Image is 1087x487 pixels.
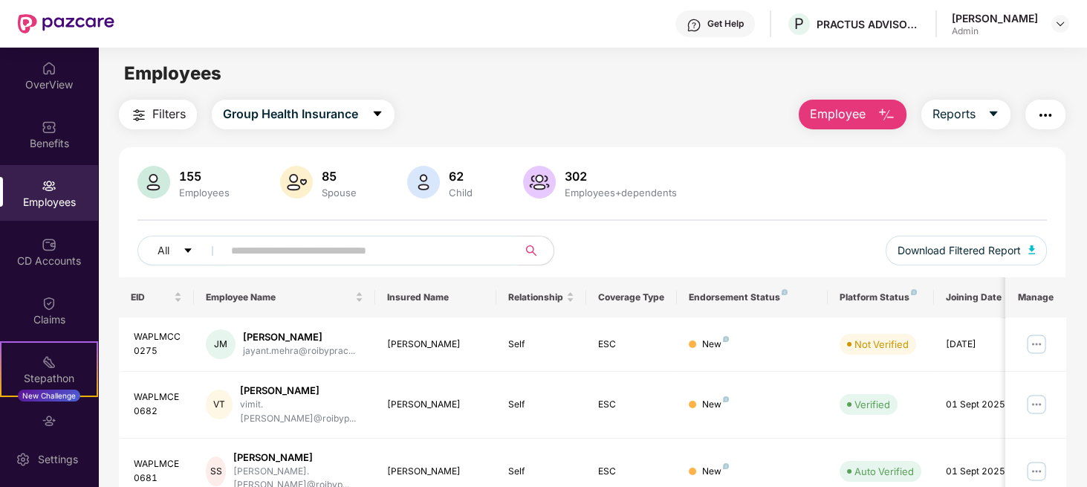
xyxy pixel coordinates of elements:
img: svg+xml;base64,PHN2ZyB4bWxucz0iaHR0cDovL3d3dy53My5vcmcvMjAwMC9zdmciIHhtbG5zOnhsaW5rPSJodHRwOi8vd3... [877,106,895,124]
div: SS [206,457,226,486]
div: VT [206,390,233,419]
div: jayant.mehra@roibyprac... [243,344,355,358]
img: manageButton [1025,393,1048,416]
div: New [702,465,729,479]
span: All [158,242,169,259]
div: Self [508,338,575,352]
span: P [794,15,804,33]
div: 01 Sept 2025 [946,398,1013,412]
span: caret-down [987,108,999,121]
img: svg+xml;base64,PHN2ZyB4bWxucz0iaHR0cDovL3d3dy53My5vcmcvMjAwMC9zdmciIHdpZHRoPSIyMSIgaGVpZ2h0PSIyMC... [42,355,56,370]
img: svg+xml;base64,PHN2ZyBpZD0iQmVuZWZpdHMiIHhtbG5zPSJodHRwOi8vd3d3LnczLm9yZy8yMDAwL3N2ZyIgd2lkdGg9Ij... [42,120,56,135]
span: search [517,245,546,257]
div: PRACTUS ADVISORS PRIVATE LIMITED [817,17,921,31]
img: svg+xml;base64,PHN2ZyBpZD0iSGVscC0zMngzMiIgeG1sbnM9Imh0dHA6Ly93d3cudzMub3JnLzIwMDAvc3ZnIiB3aWR0aD... [687,18,701,33]
div: [PERSON_NAME] [387,465,484,479]
span: Group Health Insurance [223,105,358,123]
div: [PERSON_NAME] [387,338,484,352]
div: WAPLMCE0682 [134,390,183,419]
img: svg+xml;base64,PHN2ZyBpZD0iQ2xhaW0iIHhtbG5zPSJodHRwOi8vd3d3LnczLm9yZy8yMDAwL3N2ZyIgd2lkdGg9IjIwIi... [42,296,56,311]
div: Admin [952,25,1038,37]
img: svg+xml;base64,PHN2ZyB4bWxucz0iaHR0cDovL3d3dy53My5vcmcvMjAwMC9zdmciIHdpZHRoPSIyNCIgaGVpZ2h0PSIyNC... [130,106,148,124]
div: 01 Sept 2025 [946,465,1013,479]
button: search [517,236,554,265]
div: 62 [446,169,476,184]
img: svg+xml;base64,PHN2ZyB4bWxucz0iaHR0cDovL3d3dy53My5vcmcvMjAwMC9zdmciIHdpZHRoPSIyNCIgaGVpZ2h0PSIyNC... [1036,106,1054,124]
img: manageButton [1025,459,1048,483]
span: Relationship [508,291,564,303]
img: svg+xml;base64,PHN2ZyB4bWxucz0iaHR0cDovL3d3dy53My5vcmcvMjAwMC9zdmciIHdpZHRoPSI4IiBoZWlnaHQ9IjgiIH... [723,463,729,469]
div: Not Verified [854,337,909,352]
button: Group Health Insurancecaret-down [212,100,395,129]
img: svg+xml;base64,PHN2ZyB4bWxucz0iaHR0cDovL3d3dy53My5vcmcvMjAwMC9zdmciIHdpZHRoPSI4IiBoZWlnaHQ9IjgiIH... [911,289,917,295]
div: Stepathon [1,371,97,386]
div: Employees [176,187,233,199]
div: [PERSON_NAME] [952,11,1038,25]
div: ESC [598,338,665,352]
div: Employees+dependents [562,187,680,199]
div: WAPLMCE0681 [134,457,183,486]
span: Employee Name [206,291,352,303]
span: Employee [810,105,866,123]
div: New Challenge [18,390,80,401]
div: Verified [854,397,890,412]
img: svg+xml;base64,PHN2ZyB4bWxucz0iaHR0cDovL3d3dy53My5vcmcvMjAwMC9zdmciIHhtbG5zOnhsaW5rPSJodHRwOi8vd3... [280,166,313,199]
th: Joining Date [934,277,1025,317]
img: New Pazcare Logo [18,14,114,33]
div: Child [446,187,476,199]
div: New [702,398,729,412]
div: vimit.[PERSON_NAME]@roibyp... [240,398,363,426]
div: [PERSON_NAME] [243,330,355,344]
img: svg+xml;base64,PHN2ZyB4bWxucz0iaHR0cDovL3d3dy53My5vcmcvMjAwMC9zdmciIHhtbG5zOnhsaW5rPSJodHRwOi8vd3... [407,166,440,199]
img: svg+xml;base64,PHN2ZyB4bWxucz0iaHR0cDovL3d3dy53My5vcmcvMjAwMC9zdmciIHdpZHRoPSI4IiBoZWlnaHQ9IjgiIH... [782,289,788,295]
img: svg+xml;base64,PHN2ZyBpZD0iSG9tZSIgeG1sbnM9Imh0dHA6Ly93d3cudzMub3JnLzIwMDAvc3ZnIiB3aWR0aD0iMjAiIG... [42,61,56,76]
th: Coverage Type [586,277,677,317]
img: svg+xml;base64,PHN2ZyBpZD0iQ0RfQWNjb3VudHMiIGRhdGEtbmFtZT0iQ0QgQWNjb3VudHMiIHhtbG5zPSJodHRwOi8vd3... [42,237,56,252]
div: ESC [598,398,665,412]
button: Download Filtered Report [886,236,1048,265]
img: svg+xml;base64,PHN2ZyBpZD0iRHJvcGRvd24tMzJ4MzIiIHhtbG5zPSJodHRwOi8vd3d3LnczLm9yZy8yMDAwL3N2ZyIgd2... [1054,18,1066,30]
img: svg+xml;base64,PHN2ZyB4bWxucz0iaHR0cDovL3d3dy53My5vcmcvMjAwMC9zdmciIHhtbG5zOnhsaW5rPSJodHRwOi8vd3... [137,166,170,199]
button: Allcaret-down [137,236,228,265]
img: svg+xml;base64,PHN2ZyB4bWxucz0iaHR0cDovL3d3dy53My5vcmcvMjAwMC9zdmciIHhtbG5zOnhsaW5rPSJodHRwOi8vd3... [523,166,556,199]
img: svg+xml;base64,PHN2ZyB4bWxucz0iaHR0cDovL3d3dy53My5vcmcvMjAwMC9zdmciIHhtbG5zOnhsaW5rPSJodHRwOi8vd3... [1028,245,1036,254]
img: svg+xml;base64,PHN2ZyBpZD0iRW5kb3JzZW1lbnRzIiB4bWxucz0iaHR0cDovL3d3dy53My5vcmcvMjAwMC9zdmciIHdpZH... [42,413,56,428]
th: Manage [1005,277,1065,317]
div: New [702,338,729,352]
th: Relationship [496,277,587,317]
div: Platform Status [840,291,921,303]
div: 85 [319,169,360,184]
div: Auto Verified [854,464,914,479]
span: Reports [932,105,976,123]
div: Self [508,465,575,479]
img: svg+xml;base64,PHN2ZyB4bWxucz0iaHR0cDovL3d3dy53My5vcmcvMjAwMC9zdmciIHdpZHRoPSI4IiBoZWlnaHQ9IjgiIH... [723,396,729,402]
img: svg+xml;base64,PHN2ZyBpZD0iU2V0dGluZy0yMHgyMCIgeG1sbnM9Imh0dHA6Ly93d3cudzMub3JnLzIwMDAvc3ZnIiB3aW... [16,452,30,467]
span: caret-down [183,245,193,257]
div: JM [206,329,236,359]
div: Spouse [319,187,360,199]
span: EID [131,291,172,303]
span: Filters [152,105,186,123]
div: ESC [598,465,665,479]
span: Download Filtered Report [898,242,1021,259]
th: Employee Name [194,277,375,317]
img: svg+xml;base64,PHN2ZyBpZD0iRW1wbG95ZWVzIiB4bWxucz0iaHR0cDovL3d3dy53My5vcmcvMjAwMC9zdmciIHdpZHRoPS... [42,178,56,193]
img: manageButton [1025,332,1048,356]
span: Employees [124,62,221,84]
div: [PERSON_NAME] [240,384,363,398]
th: Insured Name [375,277,496,317]
button: Filters [119,100,197,129]
div: [DATE] [946,338,1013,352]
div: WAPLMCC0275 [134,330,183,358]
button: Reportscaret-down [921,100,1010,129]
div: [PERSON_NAME] [387,398,484,412]
div: Endorsement Status [689,291,816,303]
div: Get Help [707,18,744,30]
div: 302 [562,169,680,184]
div: [PERSON_NAME] [233,451,363,465]
div: 155 [176,169,233,184]
div: Self [508,398,575,412]
button: Employee [799,100,906,129]
span: caret-down [371,108,383,121]
div: Settings [33,452,82,467]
